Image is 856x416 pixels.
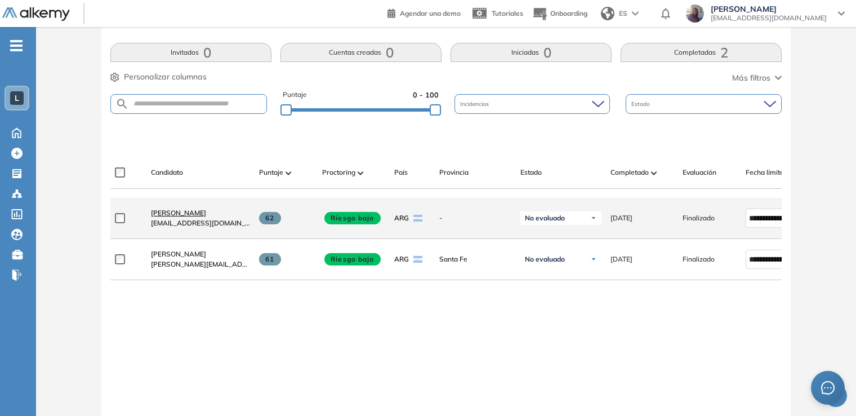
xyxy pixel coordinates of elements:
span: L [15,94,19,103]
button: Personalizar columnas [110,71,207,83]
img: arrow [632,11,639,16]
span: Incidencias [460,100,491,108]
span: [DATE] [610,213,632,223]
span: [EMAIL_ADDRESS][DOMAIN_NAME] [151,218,250,228]
img: Ícono de flecha [590,215,597,222]
span: Finalizado [683,254,715,264]
span: Puntaje [283,90,307,100]
span: 61 [259,253,281,265]
span: No evaluado [525,214,565,223]
img: ARG [413,215,422,222]
span: ARG [394,213,409,223]
span: Provincia [439,167,469,178]
span: - [439,213,511,223]
i: - [10,45,23,47]
span: Riesgo bajo [324,212,381,224]
span: Santa Fe [439,254,511,264]
span: Tutoriales [492,9,523,17]
button: Iniciadas0 [451,43,612,62]
span: Agendar una demo [400,9,461,17]
img: Ícono de flecha [590,256,597,263]
button: Onboarding [532,2,587,26]
span: [EMAIL_ADDRESS][DOMAIN_NAME] [711,14,827,23]
span: message [821,381,835,395]
span: Completado [610,167,649,178]
img: [missing "en.ARROW_ALT" translation] [651,171,657,175]
a: [PERSON_NAME] [151,249,250,259]
span: ES [619,8,627,19]
span: Personalizar columnas [124,71,207,83]
span: Proctoring [322,167,355,178]
button: Invitados0 [110,43,271,62]
span: Finalizado [683,213,715,223]
span: Más filtros [732,72,770,84]
span: [PERSON_NAME][EMAIL_ADDRESS][DOMAIN_NAME] [151,259,250,269]
span: 0 - 100 [413,90,439,100]
div: Estado [626,94,782,114]
span: 62 [259,212,281,224]
span: Riesgo bajo [324,253,381,265]
span: ARG [394,254,409,264]
img: [missing "en.ARROW_ALT" translation] [358,171,363,175]
img: [missing "en.ARROW_ALT" translation] [286,171,291,175]
span: [PERSON_NAME] [151,209,206,217]
img: Logo [2,7,70,21]
a: [PERSON_NAME] [151,208,250,218]
a: Agendar una demo [387,6,461,19]
span: Estado [520,167,542,178]
button: Más filtros [732,72,782,84]
span: Fecha límite [746,167,784,178]
div: Incidencias [454,94,610,114]
span: [PERSON_NAME] [151,250,206,258]
span: Candidato [151,167,183,178]
span: [PERSON_NAME] [711,5,827,14]
span: Estado [631,100,652,108]
span: Puntaje [259,167,283,178]
span: [DATE] [610,254,632,264]
span: No evaluado [525,255,565,264]
span: Onboarding [550,9,587,17]
span: País [394,167,408,178]
span: Evaluación [683,167,716,178]
img: world [601,7,614,20]
img: ARG [413,256,422,263]
button: Completadas2 [621,43,782,62]
img: SEARCH_ALT [115,97,129,111]
button: Cuentas creadas0 [280,43,442,62]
